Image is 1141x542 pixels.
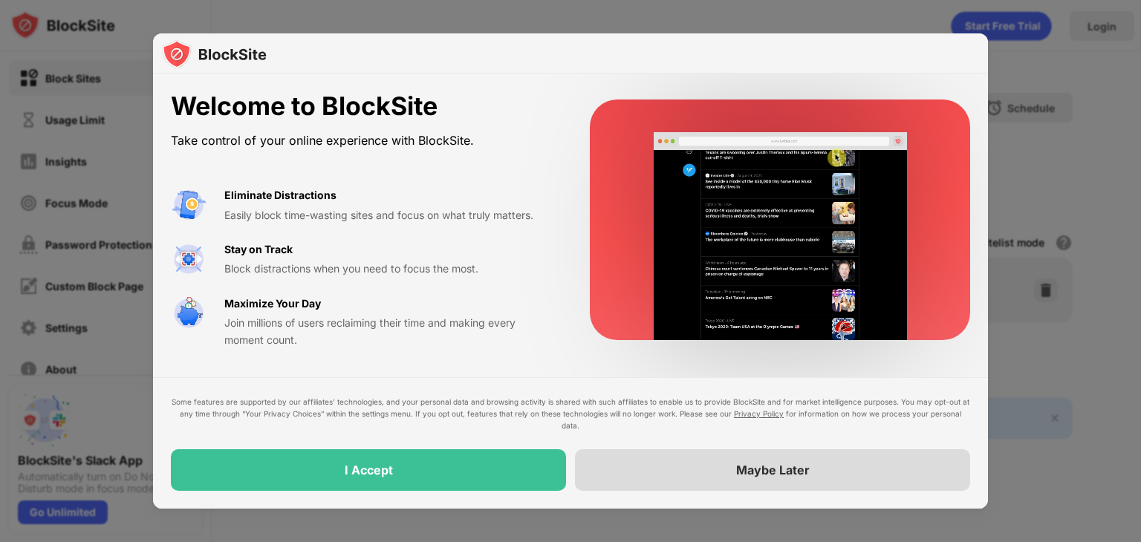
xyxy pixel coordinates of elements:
[162,39,267,69] img: logo-blocksite.svg
[171,91,554,122] div: Welcome to BlockSite
[171,187,207,223] img: value-avoid-distractions.svg
[224,241,293,258] div: Stay on Track
[736,463,810,477] div: Maybe Later
[171,396,970,431] div: Some features are supported by our affiliates’ technologies, and your personal data and browsing ...
[171,241,207,277] img: value-focus.svg
[224,261,554,277] div: Block distractions when you need to focus the most.
[345,463,393,477] div: I Accept
[171,130,554,151] div: Take control of your online experience with BlockSite.
[171,296,207,331] img: value-safe-time.svg
[224,315,554,348] div: Join millions of users reclaiming their time and making every moment count.
[224,296,321,312] div: Maximize Your Day
[734,409,784,418] a: Privacy Policy
[224,207,554,223] div: Easily block time-wasting sites and focus on what truly matters.
[224,187,337,203] div: Eliminate Distractions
